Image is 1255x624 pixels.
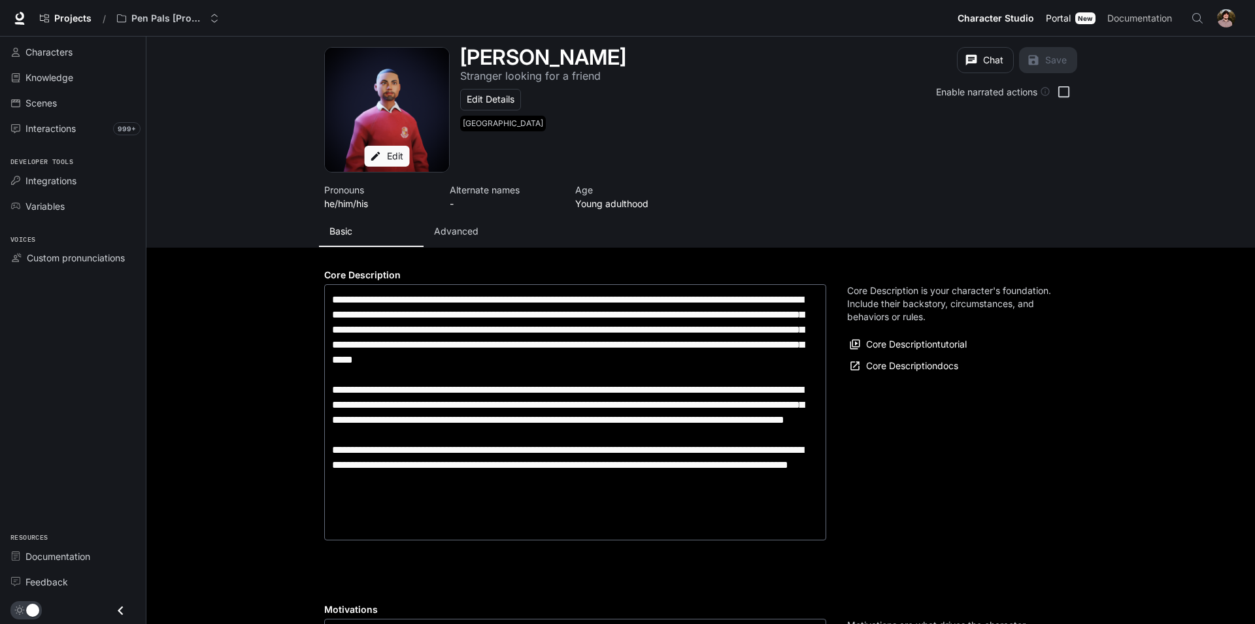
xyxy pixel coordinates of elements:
h4: Motivations [324,603,826,616]
span: Variables [25,199,65,213]
button: User avatar [1213,5,1239,31]
a: Scenes [5,91,141,114]
button: Edit Details [460,89,521,110]
span: Custom pronunciations [27,251,125,265]
a: Go to projects [34,5,97,31]
span: Scenes [25,96,57,110]
div: Avatar image [325,48,449,172]
button: Open character avatar dialog [325,48,449,172]
span: Characters [25,45,73,59]
a: Documentation [5,545,141,568]
button: Open character details dialog [460,47,626,68]
p: Alternate names [450,183,560,197]
span: Character Studio [958,10,1034,27]
a: Feedback [5,570,141,593]
span: Portugal [460,116,548,131]
a: Integrations [5,169,141,192]
p: Pen Pals [Production] [131,13,205,24]
img: User avatar [1217,9,1235,27]
button: Open character details dialog [460,116,548,137]
p: he/him/his [324,197,434,210]
a: Knowledge [5,66,141,89]
h4: Core Description [324,269,826,282]
span: Documentation [1107,10,1172,27]
div: / [97,12,111,25]
p: [GEOGRAPHIC_DATA] [463,118,543,129]
button: Close drawer [106,597,135,624]
a: Character Studio [952,5,1039,31]
button: Open workspace menu [111,5,225,31]
p: Young adulthood [575,197,685,210]
span: Interactions [25,122,76,135]
div: Enable narrated actions [936,85,1050,99]
button: Chat [957,47,1014,73]
a: Variables [5,195,141,218]
p: Age [575,183,685,197]
p: - [450,197,560,210]
span: Knowledge [25,71,73,84]
span: Documentation [25,550,90,563]
p: Basic [329,225,352,238]
button: Edit [365,146,410,167]
span: 999+ [113,122,141,135]
span: Portal [1046,10,1071,27]
p: Pronouns [324,183,434,197]
a: PortalNew [1041,5,1101,31]
span: Projects [54,13,92,24]
p: Stranger looking for a friend [460,69,601,82]
a: Characters [5,41,141,63]
button: Core Descriptiontutorial [847,334,970,355]
a: Interactions [5,117,141,140]
span: Integrations [25,174,76,188]
a: Core Descriptiondocs [847,355,962,377]
div: New [1075,12,1096,24]
button: Open character details dialog [575,183,685,210]
button: Open character details dialog [450,183,560,210]
button: Open character details dialog [460,68,601,84]
a: Documentation [1102,5,1182,31]
p: Core Description is your character's foundation. Include their backstory, circumstances, and beha... [847,284,1056,323]
span: Dark mode toggle [26,602,39,617]
p: Advanced [434,225,478,238]
a: Custom pronunciations [5,246,141,269]
div: label [324,284,826,540]
h1: [PERSON_NAME] [460,44,626,70]
button: Open character details dialog [324,183,434,210]
span: Feedback [25,575,68,589]
button: Open Command Menu [1184,5,1211,31]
